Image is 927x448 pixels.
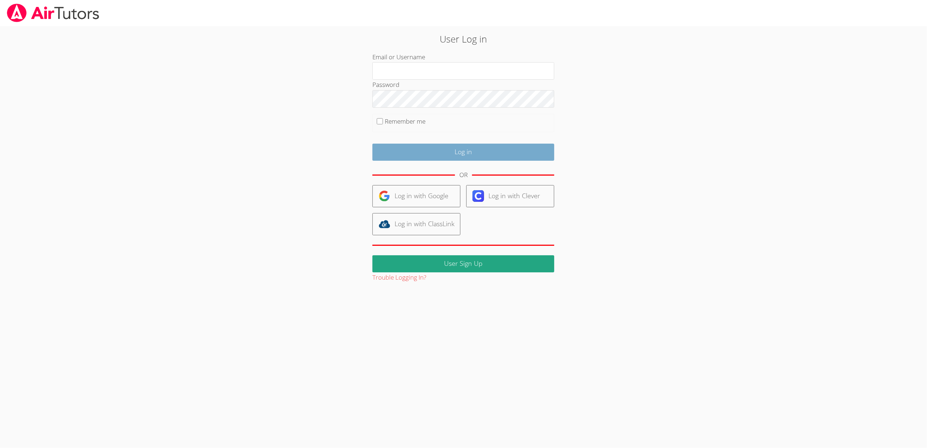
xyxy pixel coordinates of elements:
[372,53,425,61] label: Email or Username
[372,272,426,283] button: Trouble Logging In?
[372,185,460,207] a: Log in with Google
[466,185,554,207] a: Log in with Clever
[372,80,399,89] label: Password
[6,4,100,22] img: airtutors_banner-c4298cdbf04f3fff15de1276eac7730deb9818008684d7c2e4769d2f7ddbe033.png
[385,117,425,125] label: Remember me
[213,32,714,46] h2: User Log in
[372,255,554,272] a: User Sign Up
[379,190,390,202] img: google-logo-50288ca7cdecda66e5e0955fdab243c47b7ad437acaf1139b6f446037453330a.svg
[372,213,460,235] a: Log in with ClassLink
[472,190,484,202] img: clever-logo-6eab21bc6e7a338710f1a6ff85c0baf02591cd810cc4098c63d3a4b26e2feb20.svg
[459,170,468,180] div: OR
[379,218,390,230] img: classlink-logo-d6bb404cc1216ec64c9a2012d9dc4662098be43eaf13dc465df04b49fa7ab582.svg
[372,144,554,161] input: Log in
